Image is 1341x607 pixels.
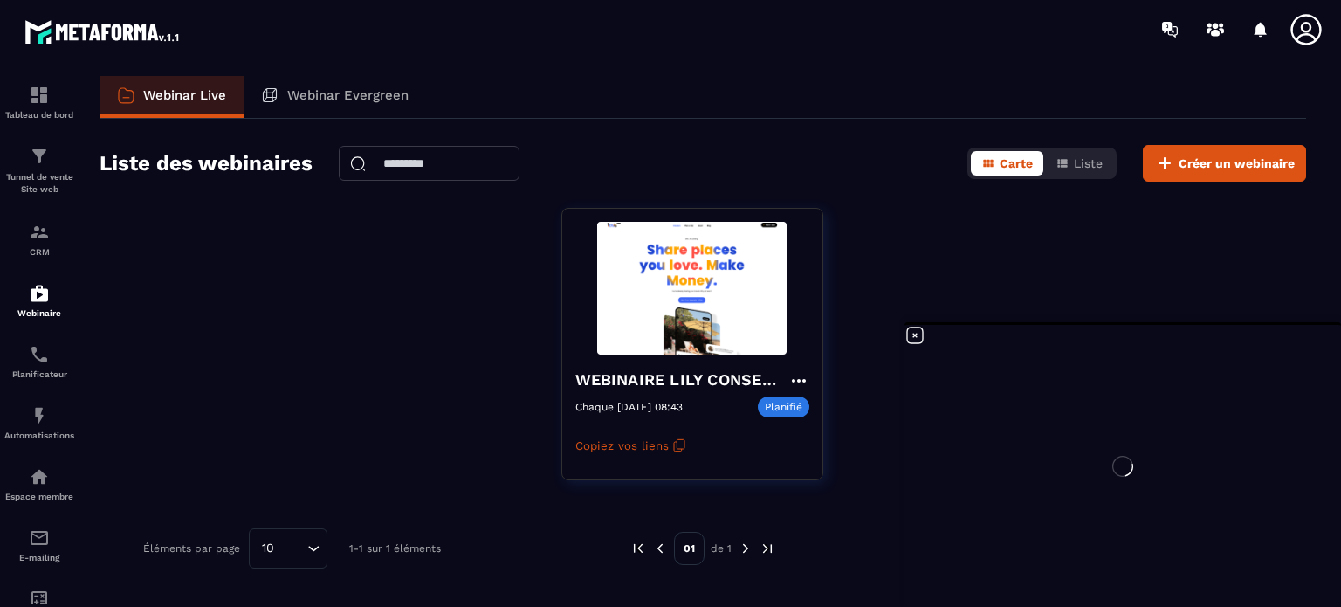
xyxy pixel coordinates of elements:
[4,171,74,196] p: Tunnel de vente Site web
[256,539,280,558] span: 10
[29,466,50,487] img: automations
[4,270,74,331] a: automationsautomationsWebinaire
[4,492,74,501] p: Espace membre
[349,542,441,555] p: 1-1 sur 1 éléments
[711,541,732,555] p: de 1
[1000,156,1033,170] span: Carte
[4,209,74,270] a: formationformationCRM
[575,222,809,355] img: webinar-background
[100,76,244,118] a: Webinar Live
[143,87,226,103] p: Webinar Live
[4,514,74,576] a: emailemailE-mailing
[1074,156,1103,170] span: Liste
[575,401,683,413] p: Chaque [DATE] 08:43
[4,133,74,209] a: formationformationTunnel de vente Site web
[29,222,50,243] img: formation
[4,72,74,133] a: formationformationTableau de bord
[4,392,74,453] a: automationsautomationsAutomatisations
[4,431,74,440] p: Automatisations
[630,541,646,556] img: prev
[1179,155,1295,172] span: Créer un webinaire
[24,16,182,47] img: logo
[4,110,74,120] p: Tableau de bord
[29,85,50,106] img: formation
[758,397,809,417] p: Planifié
[575,368,788,392] h4: WEBINAIRE LILY CONSEILS
[280,539,303,558] input: Search for option
[4,369,74,379] p: Planificateur
[143,542,240,555] p: Éléments par page
[575,431,686,459] button: Copiez vos liens
[4,331,74,392] a: schedulerschedulerPlanificateur
[29,146,50,167] img: formation
[100,146,313,181] h2: Liste des webinaires
[249,528,327,569] div: Search for option
[29,283,50,304] img: automations
[1045,151,1113,176] button: Liste
[4,247,74,257] p: CRM
[287,87,409,103] p: Webinar Evergreen
[29,344,50,365] img: scheduler
[4,308,74,318] p: Webinaire
[760,541,775,556] img: next
[4,553,74,562] p: E-mailing
[4,453,74,514] a: automationsautomationsEspace membre
[29,528,50,548] img: email
[971,151,1043,176] button: Carte
[738,541,753,556] img: next
[1143,145,1306,182] button: Créer un webinaire
[674,532,705,565] p: 01
[652,541,668,556] img: prev
[29,405,50,426] img: automations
